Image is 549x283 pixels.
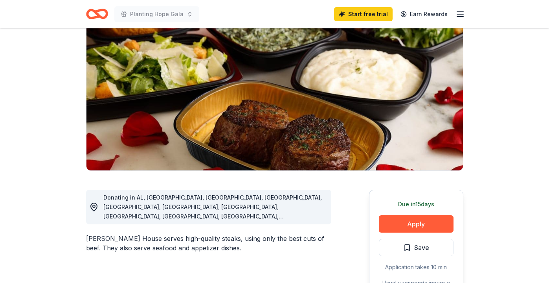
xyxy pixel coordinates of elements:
[86,234,331,253] div: [PERSON_NAME] House serves high-quality steaks, using only the best cuts of beef. They also serve...
[379,263,454,272] div: Application takes 10 min
[396,7,452,21] a: Earn Rewards
[86,5,108,23] a: Home
[414,242,429,253] span: Save
[114,6,199,22] button: Planting Hope Gala
[379,215,454,233] button: Apply
[86,20,463,170] img: Image for Ruth's Chris Steak House
[130,9,184,19] span: Planting Hope Gala
[379,200,454,209] div: Due in 15 days
[379,239,454,256] button: Save
[334,7,393,21] a: Start free trial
